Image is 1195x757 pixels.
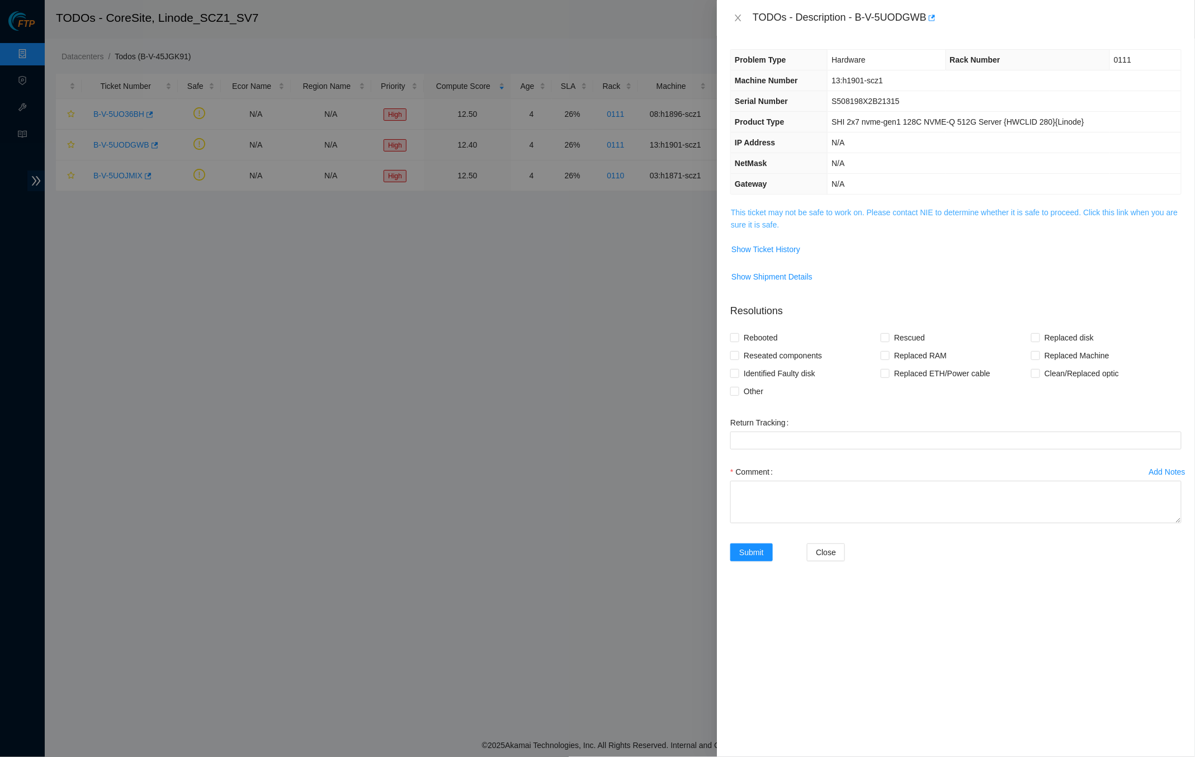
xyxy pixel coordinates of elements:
[832,76,883,85] span: 13:h1901-scz1
[735,179,767,188] span: Gateway
[735,117,784,126] span: Product Type
[753,9,1182,27] div: TODOs - Description - B-V-5UODGWB
[1149,463,1186,481] button: Add Notes
[735,138,775,147] span: IP Address
[832,159,844,168] span: N/A
[1114,55,1131,64] span: 0111
[739,329,782,347] span: Rebooted
[734,13,743,22] span: close
[735,159,767,168] span: NetMask
[1040,365,1123,382] span: Clean/Replaced optic
[832,55,866,64] span: Hardware
[832,117,1084,126] span: SHI 2x7 nvme-gen1 128C NVME-Q 512G Server {HWCLID 280}{Linode}
[730,463,777,481] label: Comment
[731,271,813,283] span: Show Shipment Details
[832,97,899,106] span: S508198X2B21315
[731,208,1178,229] a: This ticket may not be safe to work on. Please contact NIE to determine whether it is safe to pro...
[950,55,1000,64] span: Rack Number
[731,243,800,256] span: Show Ticket History
[1149,468,1185,476] div: Add Notes
[731,240,801,258] button: Show Ticket History
[890,365,995,382] span: Replaced ETH/Power cable
[816,546,836,559] span: Close
[1040,329,1098,347] span: Replaced disk
[832,138,844,147] span: N/A
[890,347,951,365] span: Replaced RAM
[735,55,786,64] span: Problem Type
[739,382,768,400] span: Other
[832,179,844,188] span: N/A
[739,546,764,559] span: Submit
[890,329,929,347] span: Rescued
[730,432,1182,450] input: Return Tracking
[735,76,798,85] span: Machine Number
[730,481,1182,523] textarea: Comment
[1040,347,1114,365] span: Replaced Machine
[735,97,788,106] span: Serial Number
[731,268,813,286] button: Show Shipment Details
[807,543,845,561] button: Close
[730,13,746,23] button: Close
[730,414,793,432] label: Return Tracking
[730,543,773,561] button: Submit
[739,347,826,365] span: Reseated components
[739,365,820,382] span: Identified Faulty disk
[730,295,1182,319] p: Resolutions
